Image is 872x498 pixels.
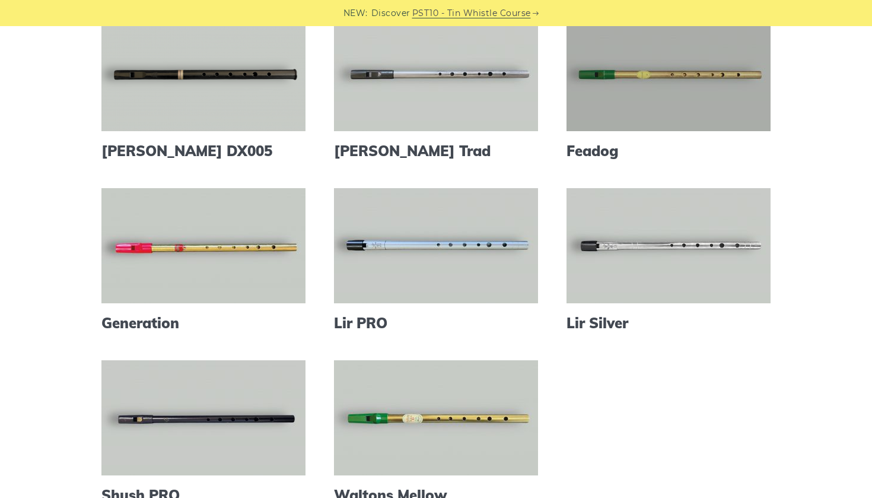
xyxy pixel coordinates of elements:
a: Generation [101,315,305,332]
span: NEW: [343,7,368,20]
a: Lir PRO [334,315,538,332]
a: Feadog [567,142,771,160]
a: Lir Silver [567,315,771,332]
a: [PERSON_NAME] DX005 [101,142,305,160]
span: Discover [371,7,410,20]
a: [PERSON_NAME] Trad [334,142,538,160]
a: PST10 - Tin Whistle Course [412,7,531,20]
